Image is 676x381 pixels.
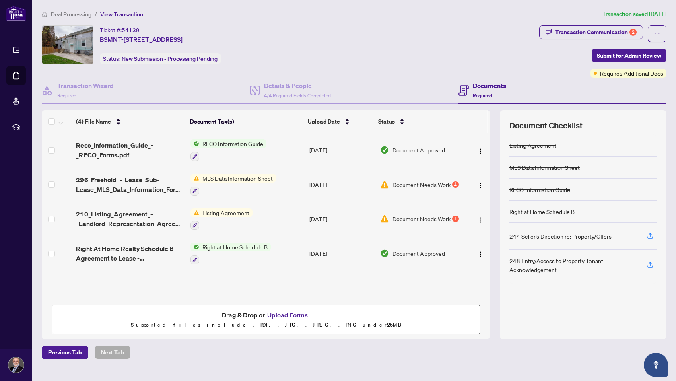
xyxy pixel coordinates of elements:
h4: Details & People [264,81,331,91]
div: Listing Agreement [509,141,556,150]
span: Status [378,117,395,126]
div: 1 [452,181,459,188]
img: Status Icon [190,208,199,217]
button: Logo [474,144,487,157]
span: Right At Home Realty Schedule B - Agreement to Lease - Residential.pdf [76,244,184,263]
span: Deal Processing [51,11,91,18]
span: Previous Tab [48,346,82,359]
th: Status [375,110,463,133]
td: [DATE] [306,133,377,167]
span: ellipsis [654,31,660,37]
img: Document Status [380,214,389,223]
img: Logo [477,251,484,257]
div: MLS Data Information Sheet [509,163,580,172]
button: Status IconListing Agreement [190,208,253,230]
th: Upload Date [305,110,375,133]
span: 296_Freehold_-_Lease_Sub-Lease_MLS_Data_Information_Form_-_PropTx-[PERSON_NAME].pdf [76,175,184,194]
button: Previous Tab [42,346,88,359]
span: Upload Date [308,117,340,126]
div: Transaction Communication [555,26,637,39]
span: New Submission - Processing Pending [122,55,218,62]
img: Document Status [380,249,389,258]
img: IMG-X12417423_1.jpg [42,26,93,64]
img: Document Status [380,146,389,154]
img: Profile Icon [8,357,24,373]
button: Open asap [644,353,668,377]
span: Right at Home Schedule B [199,243,271,251]
img: logo [6,6,26,21]
img: Logo [477,182,484,189]
td: [DATE] [306,167,377,202]
button: Logo [474,247,487,260]
span: View Transaction [100,11,143,18]
div: 2 [629,29,637,36]
span: 210_Listing_Agreement_-_Landlord_Representation_Agreement_-_Authority_to_Offer_for_Lease_-_PropTx... [76,209,184,229]
span: Document Checklist [509,120,583,131]
span: Required [57,93,76,99]
span: Document Approved [392,146,445,154]
button: Upload Forms [265,310,310,320]
span: MLS Data Information Sheet [199,174,276,183]
span: Document Approved [392,249,445,258]
th: (4) File Name [73,110,187,133]
span: Requires Additional Docs [600,69,663,78]
button: Status IconRight at Home Schedule B [190,243,271,264]
img: Logo [477,148,484,154]
span: BSMNT-[STREET_ADDRESS] [100,35,183,44]
span: Drag & Drop or [222,310,310,320]
img: Status Icon [190,139,199,148]
span: Drag & Drop orUpload FormsSupported files include .PDF, .JPG, .JPEG, .PNG under25MB [52,305,480,335]
span: Listing Agreement [199,208,253,217]
span: 54139 [122,27,140,34]
button: Status IconMLS Data Information Sheet [190,174,276,196]
td: [DATE] [306,202,377,237]
div: Ticket #: [100,25,140,35]
img: Status Icon [190,243,199,251]
span: RECO Information Guide [199,139,266,148]
li: / [95,10,97,19]
div: Status: [100,53,221,64]
span: Reco_Information_Guide_-_RECO_Forms.pdf [76,140,184,160]
span: Document Needs Work [392,214,451,223]
div: 1 [452,216,459,222]
img: Document Status [380,180,389,189]
th: Document Tag(s) [187,110,305,133]
article: Transaction saved [DATE] [602,10,666,19]
span: 4/4 Required Fields Completed [264,93,331,99]
span: Submit for Admin Review [597,49,661,62]
td: [DATE] [306,236,377,271]
span: (4) File Name [76,117,111,126]
button: Logo [474,212,487,225]
button: Submit for Admin Review [591,49,666,62]
h4: Transaction Wizard [57,81,114,91]
span: Document Needs Work [392,180,451,189]
div: Right at Home Schedule B [509,207,575,216]
div: 244 Seller’s Direction re: Property/Offers [509,232,612,241]
button: Transaction Communication2 [539,25,643,39]
button: Status IconRECO Information Guide [190,139,266,161]
div: RECO Information Guide [509,185,570,194]
h4: Documents [473,81,506,91]
button: Next Tab [95,346,130,359]
img: Status Icon [190,174,199,183]
span: home [42,12,47,17]
span: Required [473,93,492,99]
p: Supported files include .PDF, .JPG, .JPEG, .PNG under 25 MB [57,320,475,330]
button: Logo [474,178,487,191]
img: Logo [477,217,484,223]
div: 248 Entry/Access to Property Tenant Acknowledgement [509,256,637,274]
